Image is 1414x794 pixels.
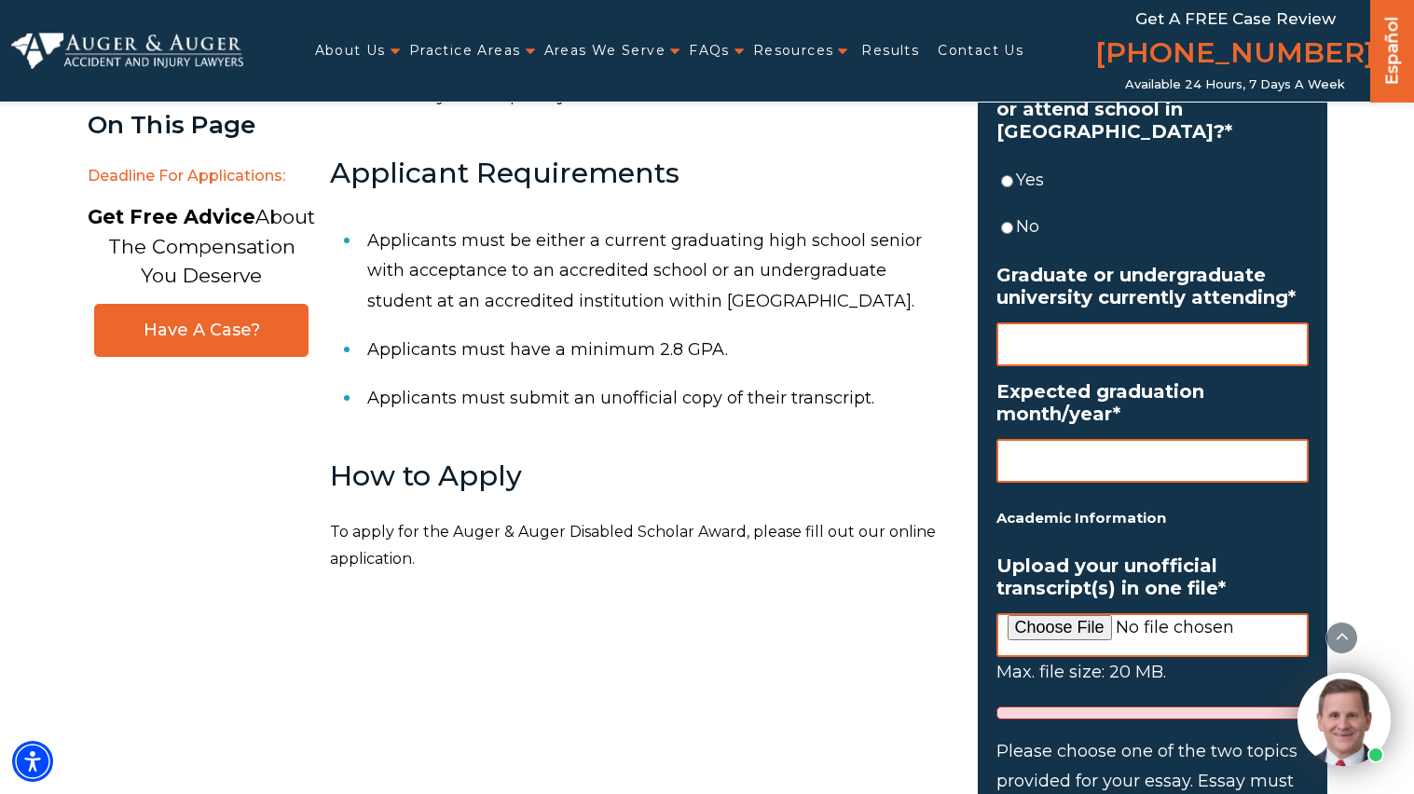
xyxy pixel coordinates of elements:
[1016,165,1309,195] label: Yes
[753,32,834,70] a: Resources
[1297,673,1391,766] img: Intaker widget Avatar
[996,380,1309,425] label: Expected graduation month/year
[409,32,521,70] a: Practice Areas
[996,554,1309,599] label: Upload your unofficial transcript(s) in one file
[315,32,386,70] a: About Us
[689,32,730,70] a: FAQs
[11,33,243,68] img: Auger & Auger Accident and Injury Lawyers Logo
[996,506,1309,531] h5: Academic Information
[544,32,666,70] a: Areas We Serve
[330,519,955,573] p: To apply for the Auger & Auger Disabled Scholar Award, please fill out our online application.
[861,32,919,70] a: Results
[367,374,955,422] li: Applicants must submit an unofficial copy of their transcript.
[1135,9,1336,28] span: Get a FREE Case Review
[367,216,955,325] li: Applicants must be either a current graduating high school senior with acceptance to an accredite...
[996,662,1166,682] span: Max. file size: 20 MB.
[88,112,316,139] div: On This Page
[88,205,255,228] strong: Get Free Advice
[996,264,1309,308] label: Graduate or undergraduate university currently attending
[367,325,955,374] li: Applicants must have a minimum 2.8 GPA.
[1095,33,1375,77] a: [PHONE_NUMBER]
[94,304,309,357] a: Have A Case?
[114,320,289,341] span: Have A Case?
[88,157,316,196] span: Deadline for Applications:
[938,32,1023,70] a: Contact Us
[330,157,955,188] h3: Applicant Requirements
[1016,212,1309,241] label: No
[1125,77,1345,92] span: Available 24 Hours, 7 Days a Week
[88,202,315,291] p: About The Compensation You Deserve
[12,741,53,782] div: Accessibility Menu
[330,460,955,491] h3: How to Apply
[1325,622,1358,654] button: scroll to up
